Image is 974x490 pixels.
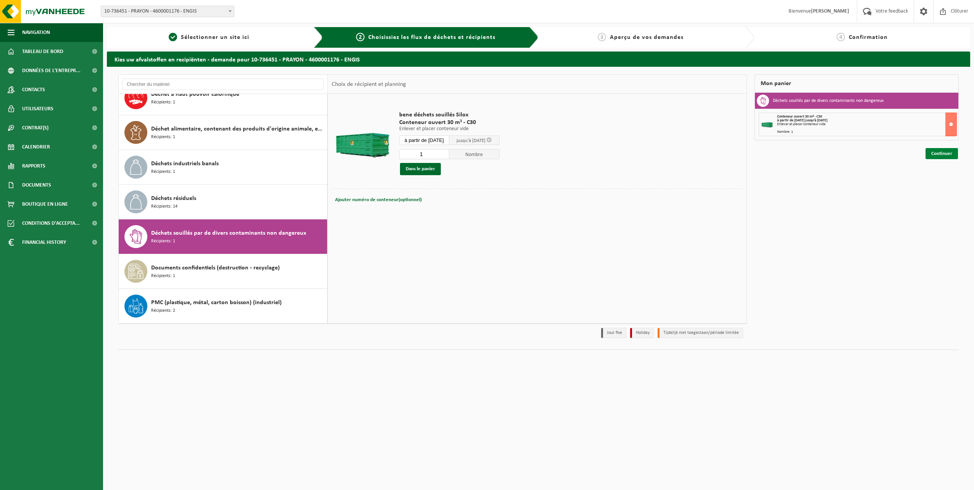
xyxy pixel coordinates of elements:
strong: à partir de [DATE] jusqu'à [DATE] [777,118,827,122]
span: Rapports [22,156,45,176]
li: Jour fixe [601,328,626,338]
span: Contrat(s) [22,118,48,137]
span: Contacts [22,80,45,99]
input: Sélectionnez date [399,135,450,145]
button: Déchet alimentaire, contenant des produits d'origine animale, emballage mélangé (sans verre), cat... [119,115,327,150]
span: jusqu'à [DATE] [456,138,485,143]
span: Récipients: 2 [151,307,175,314]
span: PMC (plastique, métal, carton boisson) (industriel) [151,298,282,307]
button: Documents confidentiels (destruction - recyclage) Récipients: 1 [119,254,327,289]
span: Récipients: 1 [151,134,175,141]
button: Déchets industriels banals Récipients: 1 [119,150,327,185]
span: Nombre [449,149,500,159]
span: 4 [837,33,845,41]
h3: Déchets souillés par de divers contaminants non dangereux [773,95,884,107]
li: Tijdelijk niet toegestaan/période limitée [658,328,743,338]
button: Déchets souillés par de divers contaminants non dangereux Récipients: 1 [119,219,327,254]
span: Calendrier [22,137,50,156]
div: Nombre: 1 [777,130,957,134]
p: Enlever et placer conteneur vide [399,126,500,132]
span: Confirmation [849,34,888,40]
span: Choisissiez les flux de déchets et récipients [368,34,495,40]
span: Sélectionner un site ici [181,34,249,40]
span: Documents confidentiels (destruction - recyclage) [151,263,280,272]
span: 1 [169,33,177,41]
span: Récipients: 1 [151,99,175,106]
h2: Kies uw afvalstoffen en recipiënten - demande pour 10-736451 - PRAYON - 4600001176 - ENGIS [107,52,970,66]
span: Boutique en ligne [22,195,68,214]
span: Navigation [22,23,50,42]
span: Récipients: 1 [151,238,175,245]
li: Holiday [630,328,654,338]
span: 3 [598,33,606,41]
span: 10-736451 - PRAYON - 4600001176 - ENGIS [101,6,234,17]
span: Financial History [22,233,66,252]
a: 1Sélectionner un site ici [111,33,308,42]
a: Continuer [926,148,958,159]
span: Déchets souillés par de divers contaminants non dangereux [151,229,306,238]
span: Utilisateurs [22,99,53,118]
button: PMC (plastique, métal, carton boisson) (industriel) Récipients: 2 [119,289,327,323]
span: Aperçu de vos demandes [610,34,684,40]
div: Choix de récipient et planning [328,75,410,94]
span: Données de l'entrepr... [22,61,81,80]
span: Tableau de bord [22,42,63,61]
input: Chercher du matériel [123,79,324,90]
span: Conteneur ouvert 30 m³ - C30 [399,119,500,126]
div: Enlever et placer conteneur vide [777,122,957,126]
span: Ajouter numéro de conteneur(optionnel) [335,197,422,202]
button: Ajouter numéro de conteneur(optionnel) [334,195,422,205]
span: Déchets industriels banals [151,159,219,168]
button: Déchets résiduels Récipients: 14 [119,185,327,219]
button: Dans le panier [400,163,441,175]
span: Récipients: 1 [151,168,175,176]
span: Déchets résiduels [151,194,196,203]
span: Documents [22,176,51,195]
div: Mon panier [755,74,959,93]
span: Conditions d'accepta... [22,214,80,233]
span: bene déchets souillés Silox [399,111,500,119]
button: Déchet à haut pouvoir calorifique Récipients: 1 [119,81,327,115]
span: Récipients: 1 [151,272,175,280]
span: Conteneur ouvert 30 m³ - C30 [777,114,822,119]
strong: [PERSON_NAME] [811,8,849,14]
span: 2 [356,33,364,41]
span: Déchet alimentaire, contenant des produits d'origine animale, emballage mélangé (sans verre), cat 3 [151,124,325,134]
span: Déchet à haut pouvoir calorifique [151,90,239,99]
span: Récipients: 14 [151,203,177,210]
